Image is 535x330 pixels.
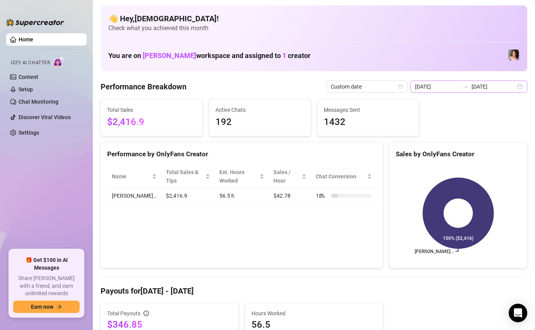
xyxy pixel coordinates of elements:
[269,188,311,203] td: $42.78
[19,99,58,105] a: Chat Monitoring
[31,304,53,310] span: Earn now
[6,19,64,26] img: logo-BBDzfeDw.svg
[331,81,403,92] span: Custom date
[107,188,161,203] td: [PERSON_NAME]…
[107,165,161,188] th: Name
[108,13,520,24] h4: 👋 Hey, [DEMOGRAPHIC_DATA] !
[19,86,33,92] a: Setup
[316,192,328,200] span: 18 %
[219,168,258,185] div: Est. Hours Worked
[508,50,519,60] img: Lauren
[107,149,376,159] div: Performance by OnlyFans Creator
[324,106,413,114] span: Messages Sent
[251,309,376,318] span: Hours Worked
[215,115,304,130] span: 192
[398,84,403,89] span: calendar
[11,59,50,67] span: Izzy AI Chatter
[107,309,140,318] span: Total Payouts
[166,168,204,185] span: Total Sales & Tips
[19,130,39,136] a: Settings
[462,84,468,90] span: to
[101,81,186,92] h4: Performance Breakdown
[415,249,453,254] text: [PERSON_NAME]…
[19,114,71,120] a: Discover Viral Videos
[415,82,459,91] input: Start date
[107,115,196,130] span: $2,416.9
[19,36,33,43] a: Home
[56,304,62,309] span: arrow-right
[107,106,196,114] span: Total Sales
[311,165,376,188] th: Chat Conversion
[316,172,366,181] span: Chat Conversion
[509,304,527,322] div: Open Intercom Messenger
[161,165,215,188] th: Total Sales & Tips
[101,286,527,296] h4: Payouts for [DATE] - [DATE]
[53,56,65,67] img: AI Chatter
[112,172,150,181] span: Name
[215,106,304,114] span: Active Chats
[269,165,311,188] th: Sales / Hour
[19,74,38,80] a: Content
[108,51,311,60] h1: You are on workspace and assigned to creator
[13,301,80,313] button: Earn nowarrow-right
[273,168,300,185] span: Sales / Hour
[143,51,196,60] span: [PERSON_NAME]
[13,256,80,272] span: 🎁 Get $100 in AI Messages
[161,188,215,203] td: $2,416.9
[396,149,521,159] div: Sales by OnlyFans Creator
[108,24,520,32] span: Check what you achieved this month
[144,311,149,316] span: info-circle
[324,115,413,130] span: 1432
[13,275,80,298] span: Share [PERSON_NAME] with a friend, and earn unlimited rewards
[215,188,269,203] td: 56.5 h
[462,84,468,90] span: swap-right
[282,51,286,60] span: 1
[472,82,516,91] input: End date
